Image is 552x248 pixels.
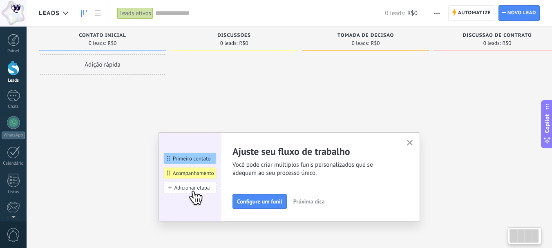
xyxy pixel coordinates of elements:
span: R$0 [239,41,248,46]
div: Discussões [174,33,294,40]
button: Configure um funil [232,194,287,209]
span: Discussão de contrato [463,33,532,38]
span: Configure um funil [237,199,282,204]
span: Discussões [217,33,251,38]
span: R$0 [107,41,116,46]
div: Leads ativos [117,7,153,19]
span: R$0 [407,9,418,17]
span: Próxima dica [293,199,325,204]
span: Novo lead [507,6,536,20]
div: Leads [2,78,25,83]
span: 0 leads: [385,9,405,17]
span: 0 leads: [220,41,238,46]
div: Adição rápida [39,54,166,75]
span: 0 leads: [89,41,106,46]
div: Chats [2,104,25,109]
span: Tomada de decisão [337,33,394,38]
button: Próxima dica [290,195,329,208]
a: Automatize [448,5,494,21]
div: Tomada de decisão [306,33,425,40]
a: Novo lead [498,5,540,21]
span: 0 leads: [352,41,369,46]
span: Automatize [458,6,491,20]
span: 0 leads: [483,41,501,46]
div: Listas [2,190,25,195]
span: R$0 [502,41,511,46]
button: Mais [431,5,443,21]
span: Contato inicial [79,33,126,38]
a: Leads [77,5,91,21]
div: Contato inicial [43,33,162,40]
div: Painel [2,49,25,54]
div: WhatsApp [2,132,25,139]
span: R$0 [371,41,380,46]
span: Você pode criar múltiplos funis personalizados que se adequem ao seu processo único. [232,161,397,177]
div: Calendário [2,161,25,166]
h2: Ajuste seu fluxo de trabalho [232,145,397,158]
span: Leads [39,9,60,17]
a: Lista [91,5,105,21]
span: Copilot [543,114,551,133]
